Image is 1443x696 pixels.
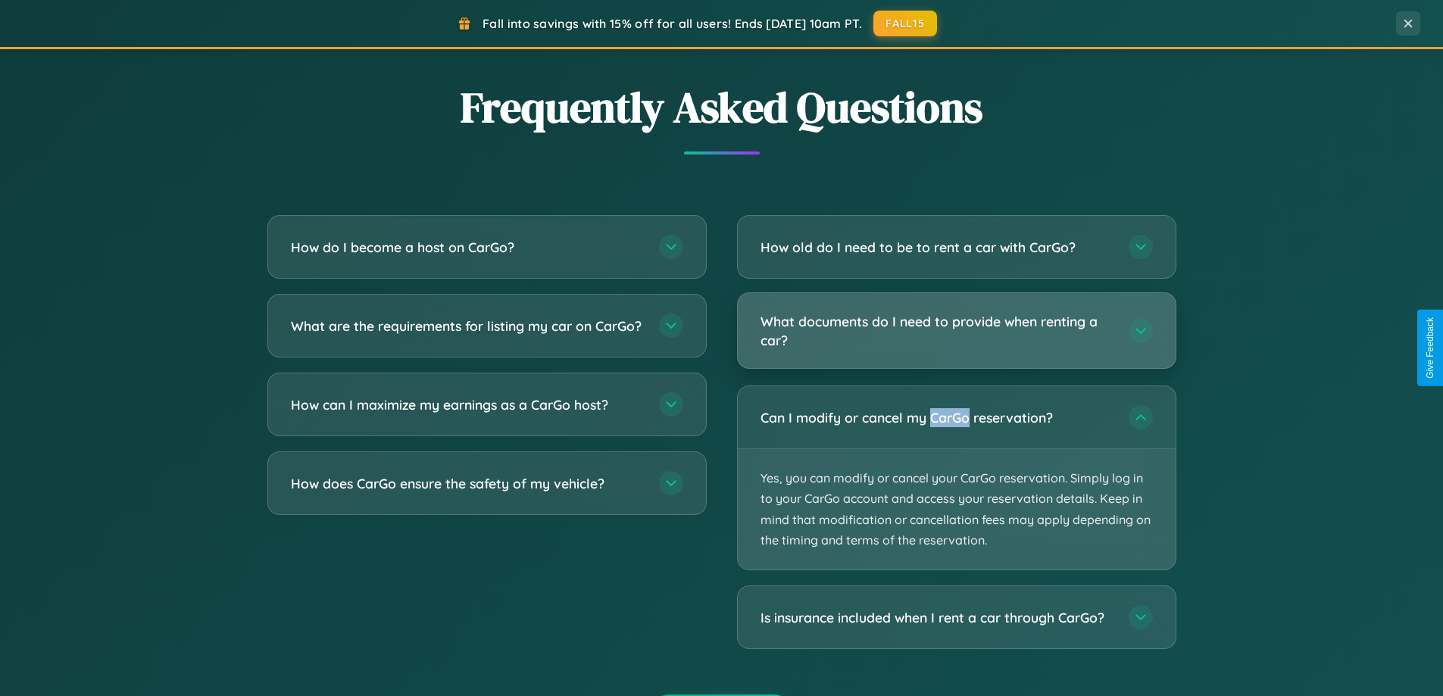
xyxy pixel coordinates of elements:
p: Yes, you can modify or cancel your CarGo reservation. Simply log in to your CarGo account and acc... [738,449,1176,570]
h3: What documents do I need to provide when renting a car? [761,312,1113,349]
div: Give Feedback [1425,317,1435,379]
h3: What are the requirements for listing my car on CarGo? [291,317,644,336]
span: Fall into savings with 15% off for all users! Ends [DATE] 10am PT. [483,16,862,31]
h3: Can I modify or cancel my CarGo reservation? [761,408,1113,427]
h3: How old do I need to be to rent a car with CarGo? [761,238,1113,257]
h3: Is insurance included when I rent a car through CarGo? [761,608,1113,627]
h2: Frequently Asked Questions [267,78,1176,136]
button: FALL15 [873,11,937,36]
h3: How does CarGo ensure the safety of my vehicle? [291,474,644,493]
h3: How do I become a host on CarGo? [291,238,644,257]
h3: How can I maximize my earnings as a CarGo host? [291,395,644,414]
